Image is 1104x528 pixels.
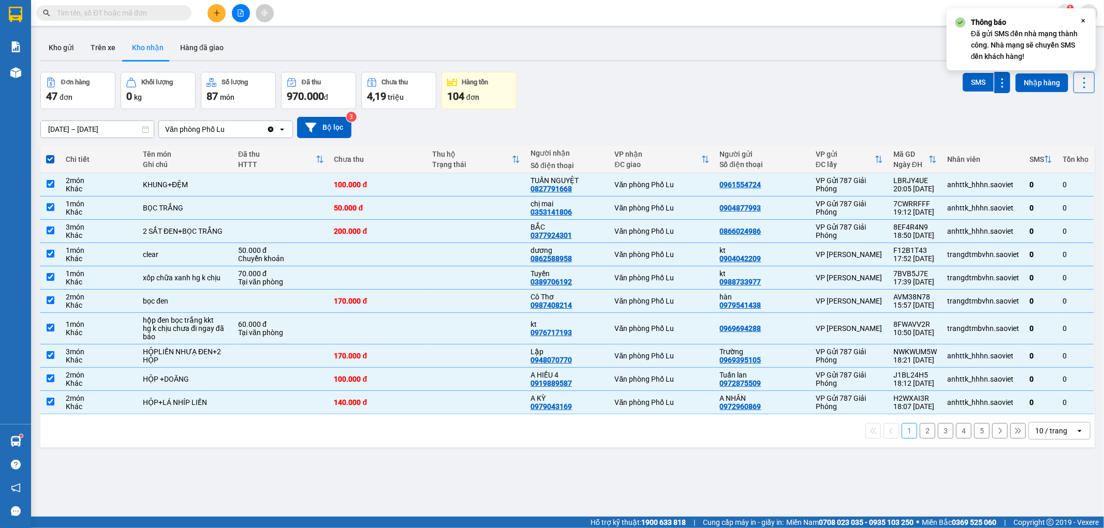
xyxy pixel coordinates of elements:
[238,246,323,254] div: 50.000 đ
[66,223,133,231] div: 3 món
[66,379,133,387] div: Khác
[143,180,228,189] div: KHUNG+ĐỆM
[531,328,572,337] div: 0976717193
[720,254,761,263] div: 0904042209
[207,90,218,102] span: 87
[121,72,196,109] button: Khối lượng0kg
[361,72,436,109] button: Chưa thu4,19 triệu
[893,320,937,328] div: 8FWAVV2R
[466,93,479,101] span: đơn
[1029,227,1052,235] div: 0
[531,356,572,364] div: 0948070770
[1063,324,1088,333] div: 0
[947,375,1019,383] div: anhttk_hhhn.saoviet
[893,200,937,208] div: 7CWRRFFF
[334,398,422,406] div: 140.000 đ
[893,356,937,364] div: 18:21 [DATE]
[888,146,942,173] th: Toggle SortBy
[40,35,82,60] button: Kho gửi
[334,180,422,189] div: 100.000 đ
[143,316,228,324] div: hộp đen bọc trắng kkt
[143,324,228,341] div: hg k chịu chưa đi ngay đã báo
[893,379,937,387] div: 18:12 [DATE]
[1015,73,1068,92] button: Nhập hàng
[1047,519,1054,526] span: copyright
[447,90,464,102] span: 104
[531,301,572,309] div: 0987408214
[947,180,1019,189] div: anhttk_hhhn.saoviet
[531,231,572,239] div: 0377924301
[1029,375,1052,383] div: 0
[66,269,133,278] div: 1 món
[1067,5,1074,12] sup: 1
[126,90,132,102] span: 0
[610,146,715,173] th: Toggle SortBy
[432,160,512,169] div: Trạng thái
[720,394,805,402] div: A NHÂN
[816,160,875,169] div: ĐC lấy
[143,227,228,235] div: 2 SẮT ĐEN+BỌC TRẮNG
[615,204,710,212] div: Văn phòng Phố Lu
[947,227,1019,235] div: anhttk_hhhn.saoviet
[334,155,422,163] div: Chưa thu
[811,146,888,173] th: Toggle SortBy
[893,301,937,309] div: 15:57 [DATE]
[281,72,356,109] button: Đã thu970.000đ
[82,35,124,60] button: Trên xe
[11,483,21,493] span: notification
[531,176,605,185] div: TUẤN NGUYỆT
[720,402,761,411] div: 0972960869
[893,208,937,216] div: 19:12 [DATE]
[143,375,228,383] div: HỘP +DOĂNG
[893,160,929,169] div: Ngày ĐH
[462,79,489,86] div: Hàng tồn
[1063,274,1088,282] div: 0
[143,250,228,259] div: clear
[816,200,883,216] div: VP Gửi 787 Giải Phóng
[1029,180,1052,189] div: 0
[720,379,761,387] div: 0972875509
[947,274,1019,282] div: trangdtmbvhn.saoviet
[237,9,244,17] span: file-add
[720,204,761,212] div: 0904877993
[720,356,761,364] div: 0969395105
[367,90,386,102] span: 4,19
[66,254,133,263] div: Khác
[302,79,321,86] div: Đã thu
[10,41,21,52] img: solution-icon
[66,293,133,301] div: 2 món
[974,423,990,439] button: 5
[893,293,937,301] div: AVM38N78
[952,518,996,526] strong: 0369 525 060
[893,150,929,158] div: Mã GD
[1029,352,1052,360] div: 0
[238,320,323,328] div: 60.000 đ
[947,204,1019,212] div: anhttk_hhhn.saoviet
[615,398,710,406] div: Văn phòng Phố Lu
[382,79,408,86] div: Chưa thu
[441,72,517,109] button: Hàng tồn104đơn
[66,356,133,364] div: Khác
[334,297,422,305] div: 170.000 đ
[1029,204,1052,212] div: 0
[531,161,605,170] div: Số điện thoại
[1029,297,1052,305] div: 0
[1079,17,1087,25] svg: Close
[66,371,133,379] div: 2 món
[66,278,133,286] div: Khác
[703,517,784,528] span: Cung cấp máy in - giấy in:
[615,274,710,282] div: Văn phòng Phố Lu
[9,7,22,22] img: logo-vxr
[816,274,883,282] div: VP [PERSON_NAME]
[947,324,1019,333] div: trangdtmbvhn.saoviet
[143,204,228,212] div: BỌC TRẮNG
[893,269,937,278] div: 7BVB5J7E
[66,231,133,239] div: Khác
[531,200,605,208] div: chị mai
[720,371,805,379] div: Tuấn lan
[963,73,994,92] button: SMS
[61,79,90,86] div: Đơn hàng
[786,517,914,528] span: Miền Nam
[531,246,605,254] div: dương
[143,274,228,282] div: xốp chữa xanh hg k chịu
